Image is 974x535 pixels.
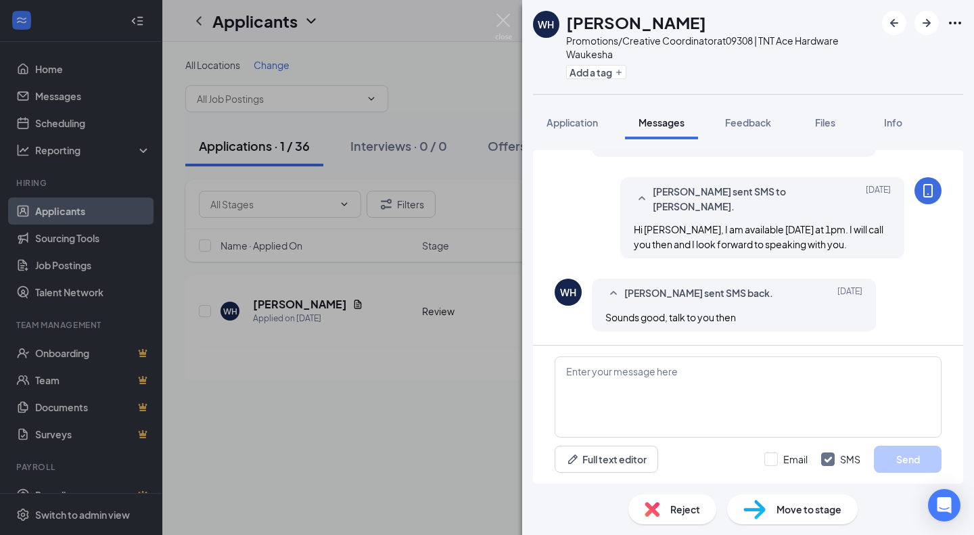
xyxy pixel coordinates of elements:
[560,285,576,299] div: WH
[928,489,960,521] div: Open Intercom Messenger
[919,15,935,31] svg: ArrowRight
[639,116,685,129] span: Messages
[874,446,942,473] button: Send
[882,11,906,35] button: ArrowLeftNew
[866,184,891,214] span: [DATE]
[566,34,875,61] div: Promotions/Creative Coordinator at 09308 | TNT Ace Hardware Waukesha
[653,184,830,214] span: [PERSON_NAME] sent SMS to [PERSON_NAME].
[947,15,963,31] svg: Ellipses
[886,15,902,31] svg: ArrowLeftNew
[538,18,554,31] div: WH
[615,68,623,76] svg: Plus
[837,285,862,302] span: [DATE]
[624,285,773,302] span: [PERSON_NAME] sent SMS back.
[914,11,939,35] button: ArrowRight
[605,311,736,323] span: Sounds good, talk to you then
[776,502,841,517] span: Move to stage
[884,116,902,129] span: Info
[725,116,771,129] span: Feedback
[566,11,706,34] h1: [PERSON_NAME]
[634,223,883,250] span: Hi [PERSON_NAME], I am available [DATE] at 1pm. I will call you then and I look forward to speaki...
[566,65,626,79] button: PlusAdd a tag
[555,446,658,473] button: Full text editorPen
[815,116,835,129] span: Files
[670,502,700,517] span: Reject
[547,116,598,129] span: Application
[605,285,622,302] svg: SmallChevronUp
[566,452,580,466] svg: Pen
[634,191,650,207] svg: SmallChevronUp
[920,183,936,199] svg: MobileSms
